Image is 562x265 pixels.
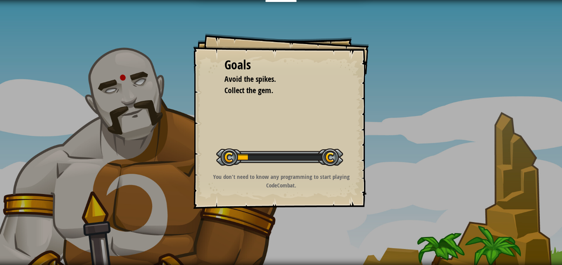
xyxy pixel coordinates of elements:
[224,85,273,95] span: Collect the gem.
[203,173,359,189] p: You don't need to know any programming to start playing CodeCombat.
[215,74,336,85] li: Avoid the spikes.
[215,85,336,96] li: Collect the gem.
[224,56,338,74] div: Goals
[224,74,276,84] span: Avoid the spikes.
